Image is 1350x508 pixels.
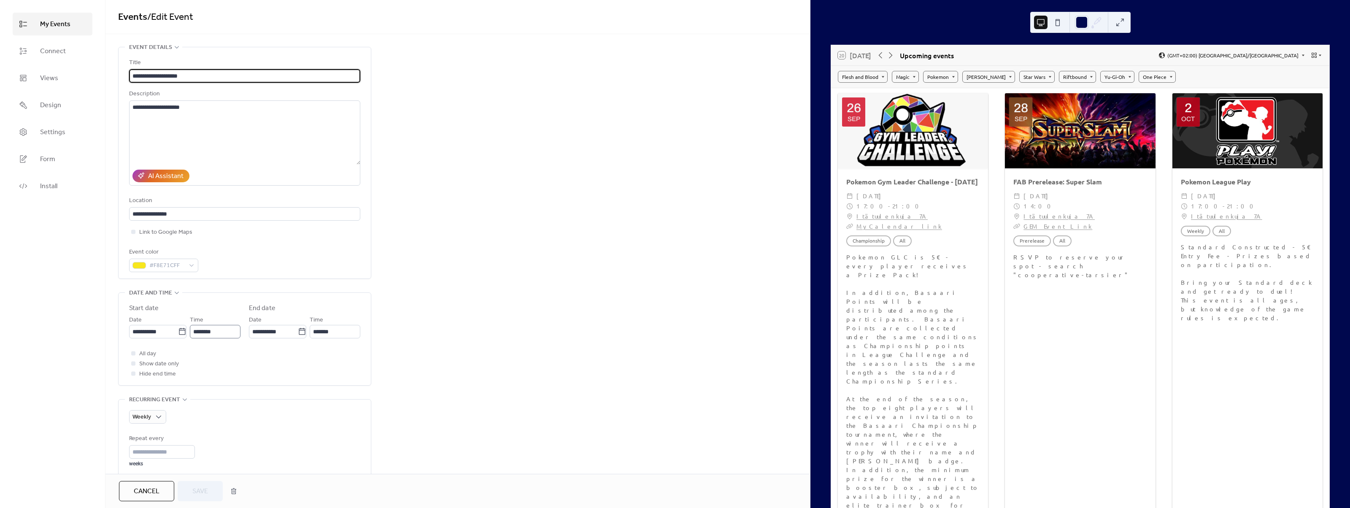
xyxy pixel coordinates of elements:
span: / Edit Event [147,8,193,27]
span: Install [40,181,57,192]
div: ​ [1013,211,1020,222]
span: Date [249,315,262,325]
span: Date [129,315,142,325]
span: 17:00 [856,201,888,211]
div: End date [249,303,275,313]
span: Cancel [134,486,159,497]
div: AI Assistant [148,171,184,181]
span: (GMT+02:00) [GEOGRAPHIC_DATA]/[GEOGRAPHIC_DATA] [1167,53,1299,58]
span: [DATE] [856,191,886,201]
a: Views [13,67,92,89]
span: Recurring event [129,395,180,405]
a: Itätuulenkuja 7A [856,211,928,222]
span: Connect [40,46,66,57]
div: Start date [129,303,159,313]
span: My Events [40,19,70,30]
div: 26 [847,102,861,114]
span: [DATE] [1191,191,1220,201]
a: Connect [13,40,92,62]
span: [DATE] [1023,191,1053,201]
a: Itätuulenkuja 7A [1191,211,1262,222]
a: Install [13,175,92,197]
div: Title [129,58,359,68]
a: GEM Event Link [1023,222,1092,230]
div: 28 [1014,102,1028,114]
span: All day [139,349,156,359]
a: Settings [13,121,92,143]
div: RSVP to reserve your spot - search "cooperative-tarsier" [1005,253,1155,279]
span: Link to Google Maps [139,227,192,238]
a: Events [118,8,147,27]
div: ​ [1181,191,1188,201]
div: Oct [1181,116,1195,122]
a: Pokemon Gym Leader Challenge - [DATE] [846,177,978,186]
span: Design [40,100,61,111]
div: ​ [1013,191,1020,201]
div: Repeat every [129,434,193,444]
div: weeks [129,460,195,467]
span: Time [310,315,323,325]
span: Show date only [139,359,179,369]
div: 2 [1185,102,1192,114]
span: 17:00 [1191,201,1223,211]
div: ​ [1013,222,1020,232]
span: Hide end time [139,369,176,379]
div: Upcoming events [900,50,954,60]
div: Standard Constructed - 5€ Entry Fee - Prizes based on participation. Bring your Standard deck and... [1172,243,1323,322]
span: - [1223,201,1227,211]
span: Form [40,154,55,165]
span: 21:00 [1227,201,1258,211]
span: Date and time [129,288,172,298]
div: Pokemon League Play [1172,177,1323,187]
a: Itätuulenkuja 7A [1023,211,1095,222]
a: MyCalendar link [856,222,942,230]
div: Description [129,89,359,99]
div: ​ [846,191,853,201]
div: ​ [1013,201,1020,211]
a: Form [13,148,92,170]
div: Event color [129,247,197,257]
span: Settings [40,127,65,138]
a: My Events [13,13,92,35]
div: ​ [1181,211,1188,222]
div: ​ [846,211,853,222]
a: Design [13,94,92,116]
div: Location [129,196,359,206]
div: ​ [846,201,853,211]
button: AI Assistant [132,170,189,182]
span: 21:00 [892,201,924,211]
span: Weekly [132,411,151,423]
div: ​ [846,222,853,232]
div: Sep [848,116,860,122]
a: FAB Prerelease: Super Slam [1013,177,1102,186]
button: Cancel [119,481,174,501]
div: Sep [1015,116,1027,122]
span: Event details [129,43,172,53]
div: ​ [1181,201,1188,211]
span: Time [190,315,203,325]
span: 14:00 [1023,201,1056,211]
span: #F8E71CFF [149,261,185,271]
span: Views [40,73,58,84]
span: - [888,201,892,211]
